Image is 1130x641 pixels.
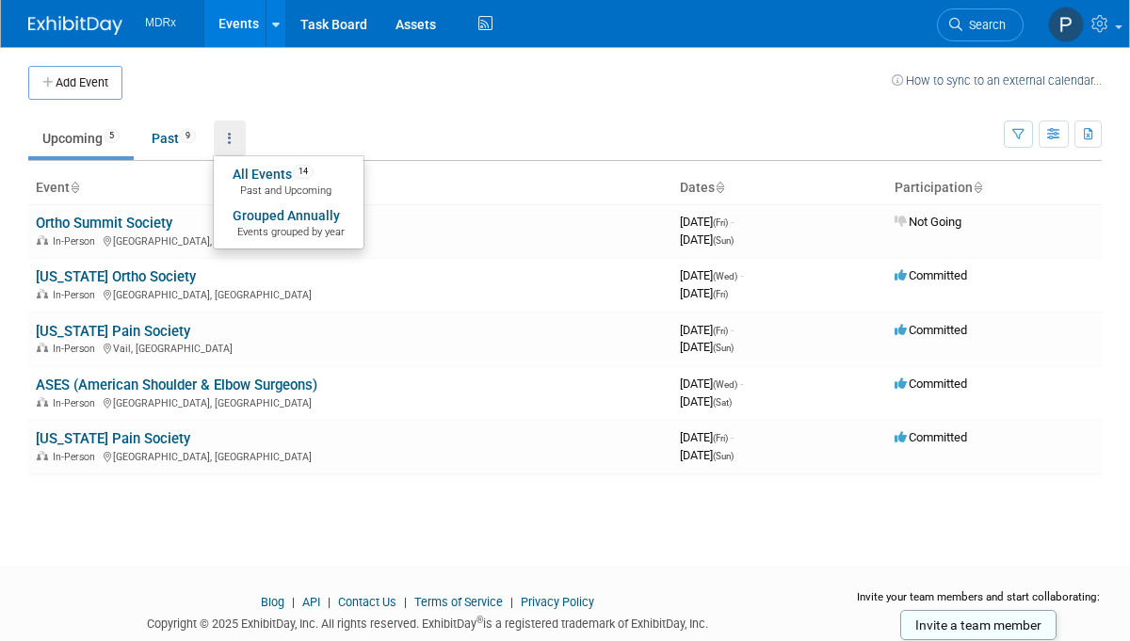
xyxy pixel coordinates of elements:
[53,289,101,301] span: In-Person
[36,448,665,463] div: [GEOGRAPHIC_DATA], [GEOGRAPHIC_DATA]
[145,16,176,29] span: MDRx
[895,268,967,282] span: Committed
[680,323,734,337] span: [DATE]
[36,268,196,285] a: [US_STATE] Ortho Society
[680,286,728,300] span: [DATE]
[36,340,665,355] div: Vail, [GEOGRAPHIC_DATA]
[715,180,724,195] a: Sort by Start Date
[476,615,483,625] sup: ®
[36,430,190,447] a: [US_STATE] Pain Society
[399,595,412,609] span: |
[104,129,120,143] span: 5
[70,180,79,195] a: Sort by Event Name
[900,610,1057,640] a: Invite a team member
[713,217,728,228] span: (Fri)
[28,16,122,35] img: ExhibitDay
[713,289,728,299] span: (Fri)
[36,394,665,409] div: [GEOGRAPHIC_DATA], [GEOGRAPHIC_DATA]
[713,326,728,336] span: (Fri)
[713,343,734,353] span: (Sun)
[37,235,48,245] img: In-Person Event
[895,323,967,337] span: Committed
[672,172,887,204] th: Dates
[36,323,190,340] a: [US_STATE] Pain Society
[895,215,961,229] span: Not Going
[28,611,827,633] div: Copyright © 2025 ExhibitDay, Inc. All rights reserved. ExhibitDay is a registered trademark of Ex...
[521,595,594,609] a: Privacy Policy
[1048,7,1084,42] img: Philip D'Adderio
[680,215,734,229] span: [DATE]
[937,8,1024,41] a: Search
[895,377,967,391] span: Committed
[28,66,122,100] button: Add Event
[28,120,134,156] a: Upcoming5
[261,595,284,609] a: Blog
[323,595,335,609] span: |
[740,377,743,391] span: -
[293,165,314,179] span: 14
[680,232,734,247] span: [DATE]
[53,451,101,463] span: In-Person
[37,343,48,352] img: In-Person Event
[962,18,1006,32] span: Search
[53,343,101,355] span: In-Person
[713,451,734,461] span: (Sun)
[713,271,737,281] span: (Wed)
[680,377,743,391] span: [DATE]
[36,215,172,232] a: Ortho Summit Society
[36,232,665,248] div: [GEOGRAPHIC_DATA], [GEOGRAPHIC_DATA]
[287,595,299,609] span: |
[731,215,734,229] span: -
[214,202,363,244] a: Grouped AnnuallyEvents grouped by year
[36,286,665,301] div: [GEOGRAPHIC_DATA], [GEOGRAPHIC_DATA]
[973,180,982,195] a: Sort by Participation Type
[37,397,48,407] img: In-Person Event
[731,323,734,337] span: -
[137,120,210,156] a: Past9
[338,595,396,609] a: Contact Us
[37,289,48,298] img: In-Person Event
[180,129,196,143] span: 9
[414,595,503,609] a: Terms of Service
[53,397,101,409] span: In-Person
[713,379,737,390] span: (Wed)
[233,184,345,199] span: Past and Upcoming
[680,394,732,409] span: [DATE]
[680,268,743,282] span: [DATE]
[680,430,734,444] span: [DATE]
[28,172,672,204] th: Event
[36,377,317,393] a: ASES (American Shoulder & Elbow Surgeons)
[214,161,363,202] a: All Events14 Past and Upcoming
[680,340,734,354] span: [DATE]
[713,397,732,408] span: (Sat)
[53,235,101,248] span: In-Person
[740,268,743,282] span: -
[731,430,734,444] span: -
[680,448,734,462] span: [DATE]
[887,172,1102,204] th: Participation
[37,451,48,460] img: In-Person Event
[895,430,967,444] span: Committed
[506,595,518,609] span: |
[713,433,728,443] span: (Fri)
[713,235,734,246] span: (Sun)
[855,589,1103,617] div: Invite your team members and start collaborating:
[302,595,320,609] a: API
[892,73,1102,88] a: How to sync to an external calendar...
[233,225,345,240] span: Events grouped by year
